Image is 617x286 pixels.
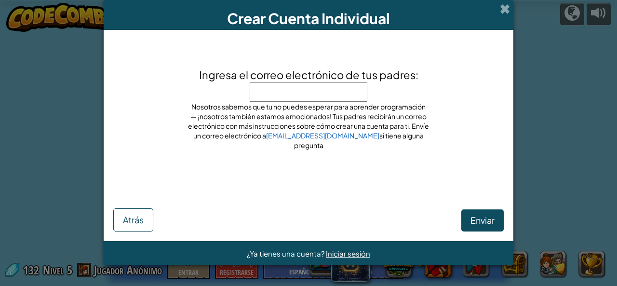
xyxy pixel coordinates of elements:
[123,214,144,225] font: Atrás
[247,249,324,258] font: ¿Ya tienes una cuenta?
[113,208,153,232] button: Atrás
[199,68,418,82] font: Ingresa el correo electrónico de tus padres:
[470,215,495,226] font: Enviar
[266,131,379,140] a: [EMAIL_ADDRESS][DOMAIN_NAME]
[188,102,429,140] font: Nosotros sabemos que tu no puedes esperar para aprender programación — ¡nosotros también estamos ...
[227,9,390,27] font: Crear Cuenta Individual
[294,131,424,150] font: si tiene alguna pregunta
[326,249,370,258] a: Iniciar sesión
[461,209,504,232] button: Enviar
